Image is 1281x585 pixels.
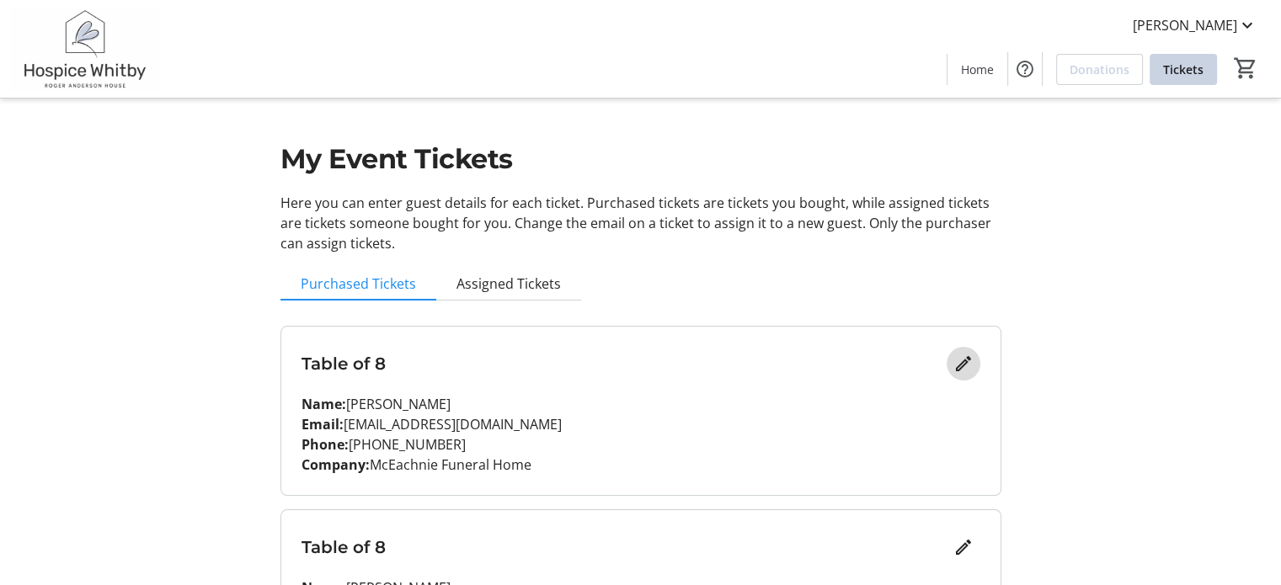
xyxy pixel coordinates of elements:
span: Purchased Tickets [301,277,416,290]
span: Home [961,61,994,78]
strong: Name: [302,395,346,413]
strong: Company: [302,455,370,474]
h3: Table of 8 [302,534,947,560]
p: Here you can enter guest details for each ticket. Purchased tickets are tickets you bought, while... [280,193,1001,253]
a: Home [947,54,1007,85]
p: [EMAIL_ADDRESS][DOMAIN_NAME] [302,414,980,434]
button: [PERSON_NAME] [1119,12,1271,39]
strong: Email: [302,415,344,433]
a: Donations [1056,54,1143,85]
img: Hospice Whitby's Logo [10,7,160,91]
button: Cart [1230,53,1261,83]
span: Tickets [1163,61,1204,78]
h1: My Event Tickets [280,139,1001,179]
button: Edit [947,530,980,564]
p: [PERSON_NAME] [302,394,980,414]
p: [PHONE_NUMBER] [302,434,980,455]
h3: Table of 8 [302,351,947,376]
span: [PERSON_NAME] [1133,15,1237,35]
p: McEachnie Funeral Home [302,455,980,475]
a: Tickets [1150,54,1217,85]
button: Edit [947,347,980,380]
button: Help [1008,52,1042,86]
span: Assigned Tickets [456,277,561,290]
span: Donations [1070,61,1129,78]
strong: Phone: [302,435,349,454]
